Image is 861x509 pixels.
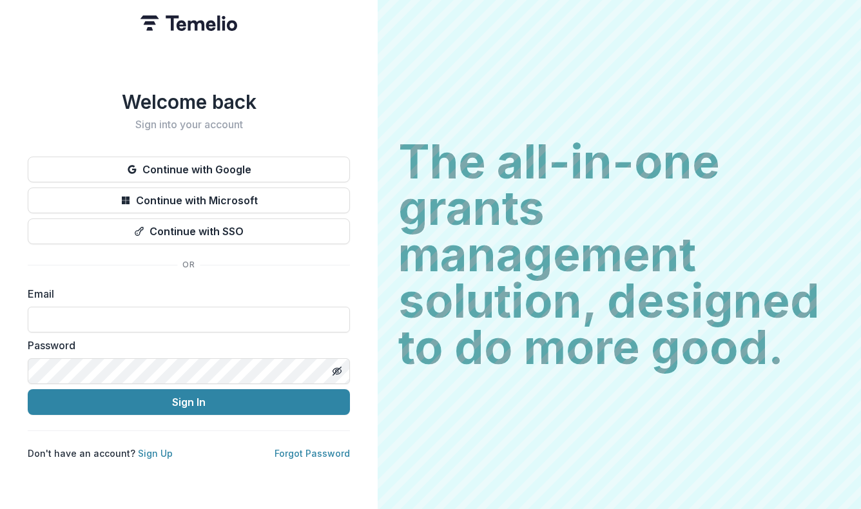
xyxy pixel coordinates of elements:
button: Continue with Microsoft [28,187,350,213]
button: Continue with Google [28,157,350,182]
p: Don't have an account? [28,447,173,460]
h1: Welcome back [28,90,350,113]
h2: Sign into your account [28,119,350,131]
button: Toggle password visibility [327,361,347,381]
label: Password [28,338,342,353]
button: Continue with SSO [28,218,350,244]
a: Forgot Password [275,448,350,459]
button: Sign In [28,389,350,415]
a: Sign Up [138,448,173,459]
img: Temelio [140,15,237,31]
label: Email [28,286,342,302]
